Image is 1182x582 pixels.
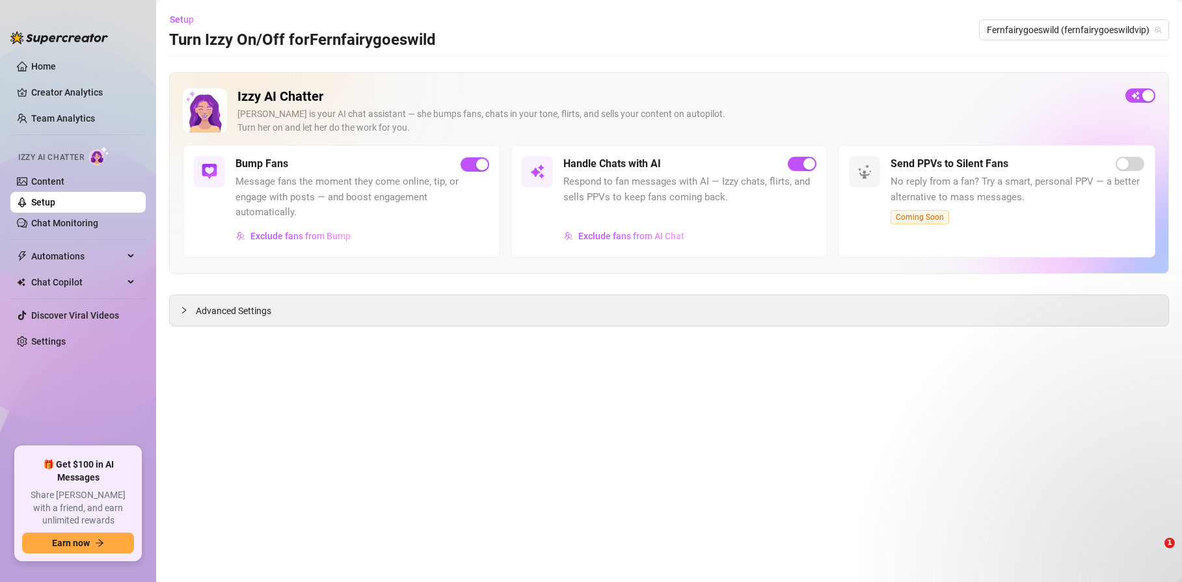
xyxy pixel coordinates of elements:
[564,231,573,241] img: svg%3e
[891,156,1008,172] h5: Send PPVs to Silent Fans
[52,538,90,548] span: Earn now
[530,164,545,179] img: svg%3e
[169,9,204,30] button: Setup
[987,20,1161,40] span: Fernfairygoeswild (fernfairygoeswildvip)
[891,174,1144,205] span: No reply from a fan? Try a smart, personal PPV — a better alternative to mass messages.
[857,164,872,179] img: svg%3e
[235,174,489,220] span: Message fans the moment they come online, tip, or engage with posts — and boost engagement automa...
[237,107,1115,135] div: [PERSON_NAME] is your AI chat assistant — she bumps fans, chats in your tone, flirts, and sells y...
[1138,538,1169,569] iframe: Intercom live chat
[31,246,124,267] span: Automations
[563,156,661,172] h5: Handle Chats with AI
[31,272,124,293] span: Chat Copilot
[31,336,66,347] a: Settings
[31,197,55,207] a: Setup
[170,14,194,25] span: Setup
[1164,538,1175,548] span: 1
[22,458,134,484] span: 🎁 Get $100 in AI Messages
[89,146,109,165] img: AI Chatter
[169,30,436,51] h3: Turn Izzy On/Off for Fernfairygoeswild
[237,88,1115,105] h2: Izzy AI Chatter
[891,210,949,224] span: Coming Soon
[95,538,104,548] span: arrow-right
[31,218,98,228] a: Chat Monitoring
[196,304,271,318] span: Advanced Settings
[22,533,134,553] button: Earn nowarrow-right
[563,226,685,246] button: Exclude fans from AI Chat
[180,306,188,314] span: collapsed
[1154,26,1162,34] span: team
[31,61,56,72] a: Home
[31,82,135,103] a: Creator Analytics
[17,278,25,287] img: Chat Copilot
[236,231,245,241] img: svg%3e
[202,164,217,179] img: svg%3e
[578,231,684,241] span: Exclude fans from AI Chat
[180,303,196,317] div: collapsed
[22,489,134,527] span: Share [PERSON_NAME] with a friend, and earn unlimited rewards
[31,176,64,187] a: Content
[17,251,27,261] span: thunderbolt
[10,31,108,44] img: logo-BBDzfeDw.svg
[31,310,119,321] a: Discover Viral Videos
[250,231,351,241] span: Exclude fans from Bump
[183,88,227,133] img: Izzy AI Chatter
[31,113,95,124] a: Team Analytics
[18,152,84,164] span: Izzy AI Chatter
[563,174,817,205] span: Respond to fan messages with AI — Izzy chats, flirts, and sells PPVs to keep fans coming back.
[235,226,351,246] button: Exclude fans from Bump
[235,156,288,172] h5: Bump Fans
